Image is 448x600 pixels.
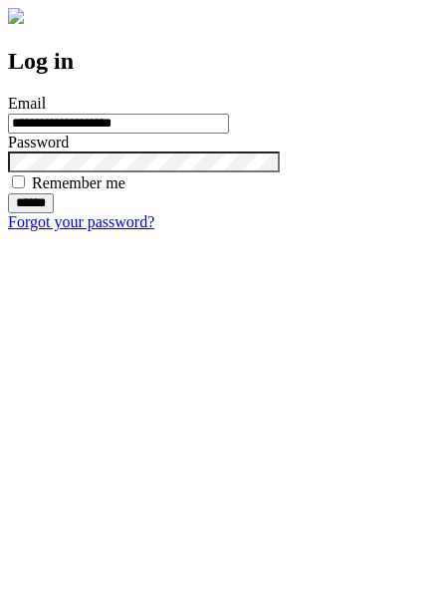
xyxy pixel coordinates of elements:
a: Forgot your password? [8,213,154,230]
label: Email [8,95,46,112]
label: Password [8,134,69,150]
img: logo-4e3dc11c47720685a147b03b5a06dd966a58ff35d612b21f08c02c0306f2b779.png [8,8,24,24]
h2: Log in [8,48,440,75]
label: Remember me [32,174,125,191]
